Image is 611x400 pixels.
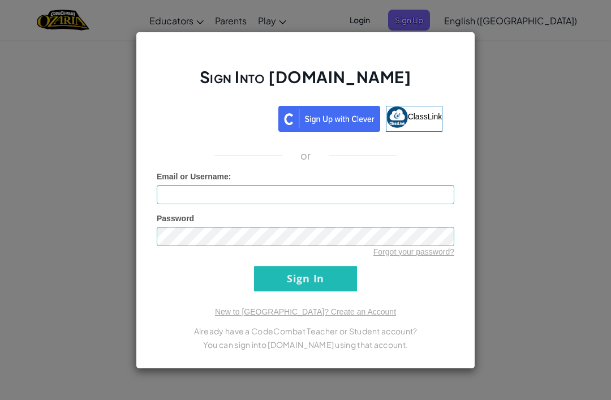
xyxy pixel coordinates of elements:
div: Sign in with Google. Opens in new tab [169,105,273,130]
p: Already have a CodeCombat Teacher or Student account? [157,324,454,338]
span: Email or Username [157,172,229,181]
p: You can sign into [DOMAIN_NAME] using that account. [157,338,454,351]
a: New to [GEOGRAPHIC_DATA]? Create an Account [215,307,396,316]
label: : [157,171,231,182]
iframe: Sign in with Google Button [163,105,278,130]
img: clever_sso_button@2x.png [278,106,380,132]
p: or [300,149,311,162]
h2: Sign Into [DOMAIN_NAME] [157,66,454,99]
input: Sign In [254,266,357,291]
span: Password [157,214,194,223]
a: Sign in with Google. Opens in new tab [169,106,273,132]
iframe: Sign in with Google Dialog [378,11,600,167]
a: Forgot your password? [373,247,454,256]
